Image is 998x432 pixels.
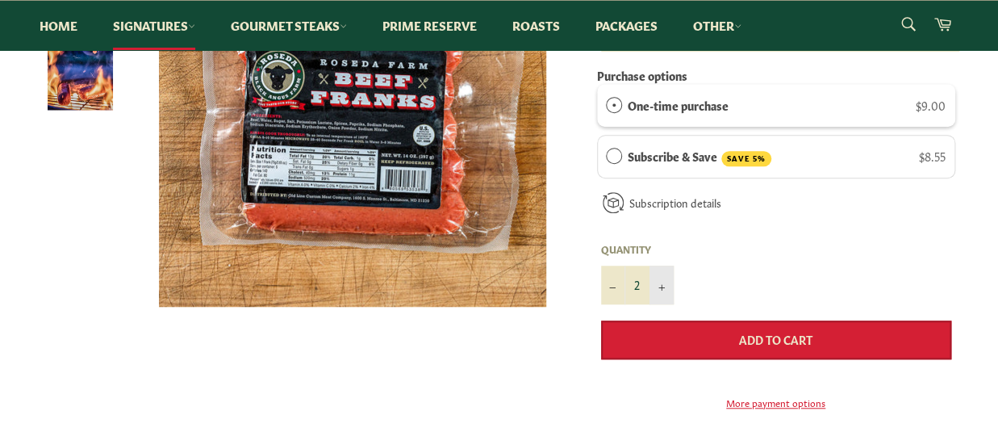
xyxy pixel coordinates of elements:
button: Reduce item quantity by one [601,266,625,304]
a: Prime Reserve [366,1,493,50]
a: Home [23,1,94,50]
label: Quantity [601,242,674,256]
a: More payment options [601,396,951,409]
a: Signatures [97,1,211,50]
img: All Beef Hot Dog Pack [48,44,113,110]
div: Subscribe & Save [606,147,622,165]
a: Roasts [496,1,576,50]
label: Purchase options [597,67,687,83]
a: Packages [579,1,674,50]
span: SAVE 5% [721,151,771,166]
label: Subscribe & Save [628,147,771,166]
button: Add to Cart [601,321,951,359]
a: Other [677,1,758,50]
span: Add to Cart [739,331,812,347]
span: $9.00 [916,97,946,113]
span: $8.55 [919,148,946,164]
button: Increase item quantity by one [649,266,674,304]
a: Gourmet Steaks [215,1,363,50]
label: One-time purchase [628,96,729,114]
a: Subscription details [629,195,721,210]
div: One-time purchase [606,96,622,114]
